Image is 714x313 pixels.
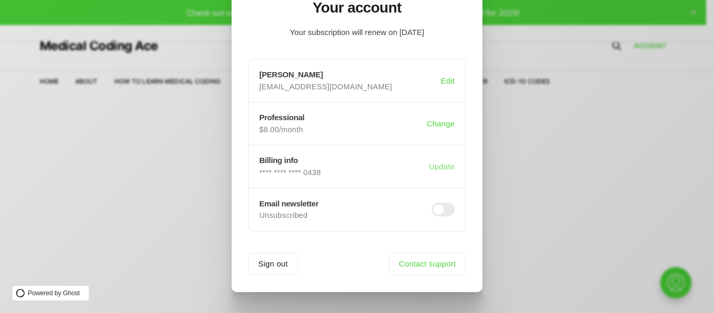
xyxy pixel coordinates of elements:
[259,211,428,221] p: Unsubscribed
[389,252,466,275] a: Contact support
[259,199,432,208] h3: Email newsletter
[259,113,427,122] h3: Professional
[427,157,457,177] button: Update
[259,156,429,165] h3: Billing info
[248,253,298,275] button: logout
[424,114,457,134] button: Change
[248,27,466,39] p: Your subscription will renew on [DATE]
[259,125,422,135] p: $8.00/month
[259,82,436,92] p: [EMAIL_ADDRESS][DOMAIN_NAME]
[259,70,441,79] h3: [PERSON_NAME]
[13,286,89,300] a: Powered by Ghost
[439,71,457,91] button: Edit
